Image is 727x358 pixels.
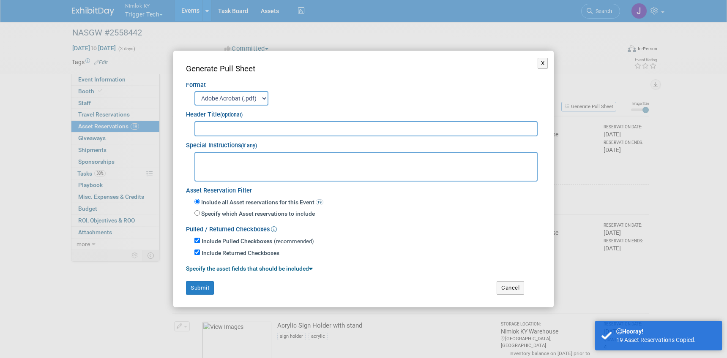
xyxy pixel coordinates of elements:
small: (if any) [241,143,257,149]
a: Specify the asset fields that should be included [186,265,313,272]
label: Specify which Asset reservations to include [200,210,315,218]
div: Generate Pull Sheet [186,63,541,75]
button: Cancel [497,281,524,295]
span: 19 [316,199,323,205]
div: Pulled / Returned Checkboxes [186,220,541,234]
label: Include Pulled Checkboxes [202,237,272,246]
span: (recommended) [274,238,314,244]
div: Header Title [186,106,541,119]
button: Submit [186,281,214,295]
label: Include all Asset reservations for this Event [200,198,323,207]
small: (optional) [220,112,243,118]
div: Hooray! [616,327,716,336]
div: 19 Asset Reservations Copied. [616,336,716,344]
div: Format [186,75,541,90]
div: Asset Reservation Filter [186,182,541,195]
label: Include Returned Checkboxes [202,249,279,258]
button: X [538,58,548,69]
div: Special Instructions [186,136,541,150]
